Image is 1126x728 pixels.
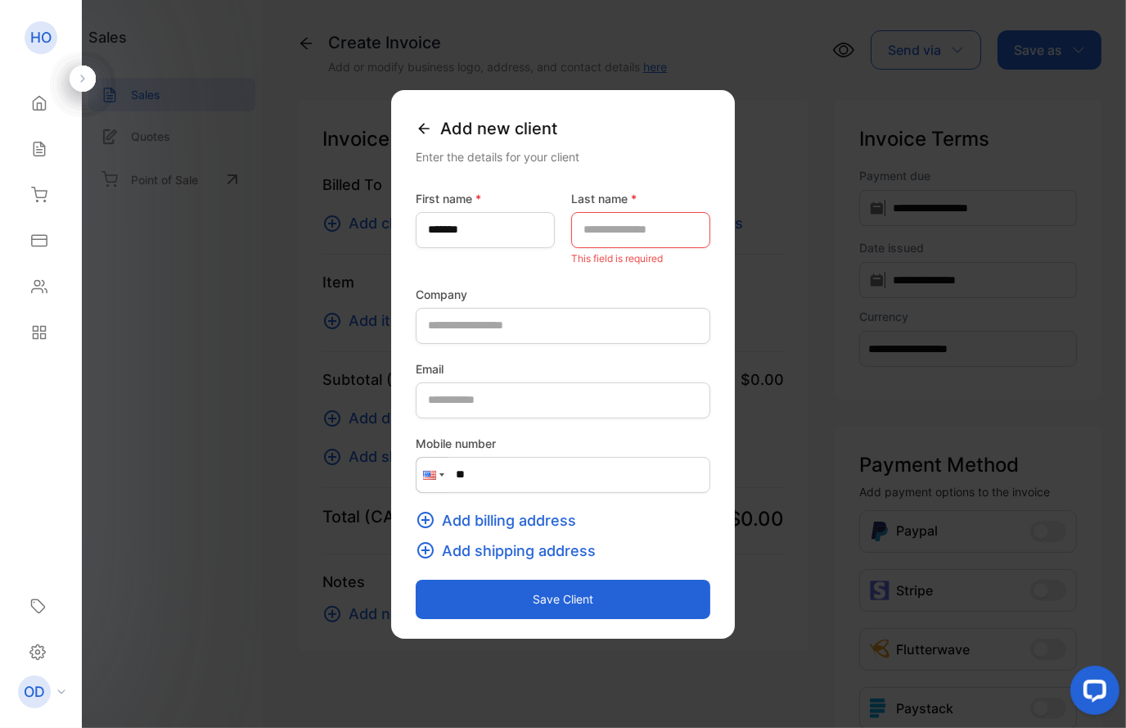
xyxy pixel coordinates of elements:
[417,458,448,492] div: United States: + 1
[24,681,45,703] p: OD
[416,190,555,207] label: First name
[416,540,606,562] button: Add shipping address
[416,435,710,452] label: Mobile number
[1057,659,1126,728] iframe: LiveChat chat widget
[571,248,710,269] p: This field is required
[442,509,576,531] span: Add billing address
[416,509,586,531] button: Add billing address
[416,286,710,303] label: Company
[571,190,710,207] label: Last name
[416,580,710,619] button: Save client
[416,148,710,165] div: Enter the details for your client
[416,360,710,378] label: Email
[442,540,596,562] span: Add shipping address
[440,116,557,141] span: Add new client
[30,27,52,48] p: HO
